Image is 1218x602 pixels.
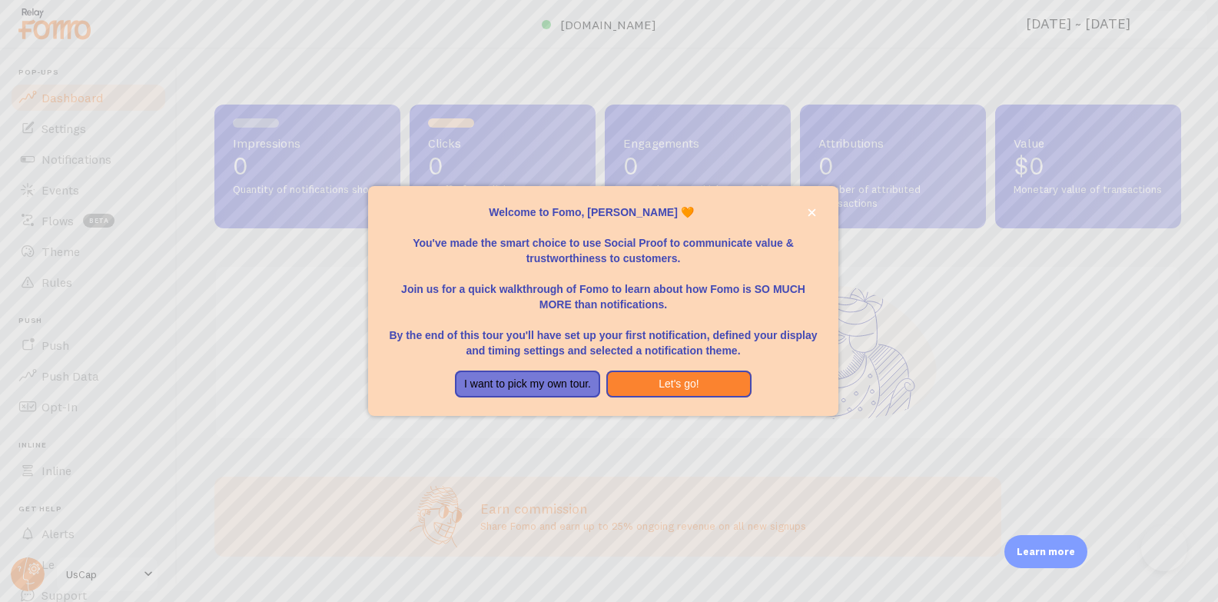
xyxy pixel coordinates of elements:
[387,205,820,220] p: Welcome to Fomo, [PERSON_NAME] 🧡
[1004,535,1087,568] div: Learn more
[1017,544,1075,559] p: Learn more
[387,220,820,266] p: You've made the smart choice to use Social Proof to communicate value & trustworthiness to custom...
[455,371,600,398] button: I want to pick my own tour.
[368,186,838,417] div: Welcome to Fomo, Diego Diaz 🧡You&amp;#39;ve made the smart choice to use Social Proof to communic...
[804,205,820,221] button: close,
[387,312,820,358] p: By the end of this tour you'll have set up your first notification, defined your display and timi...
[606,371,752,398] button: Let's go!
[387,266,820,312] p: Join us for a quick walkthrough of Fomo to learn about how Fomo is SO MUCH MORE than notifications.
